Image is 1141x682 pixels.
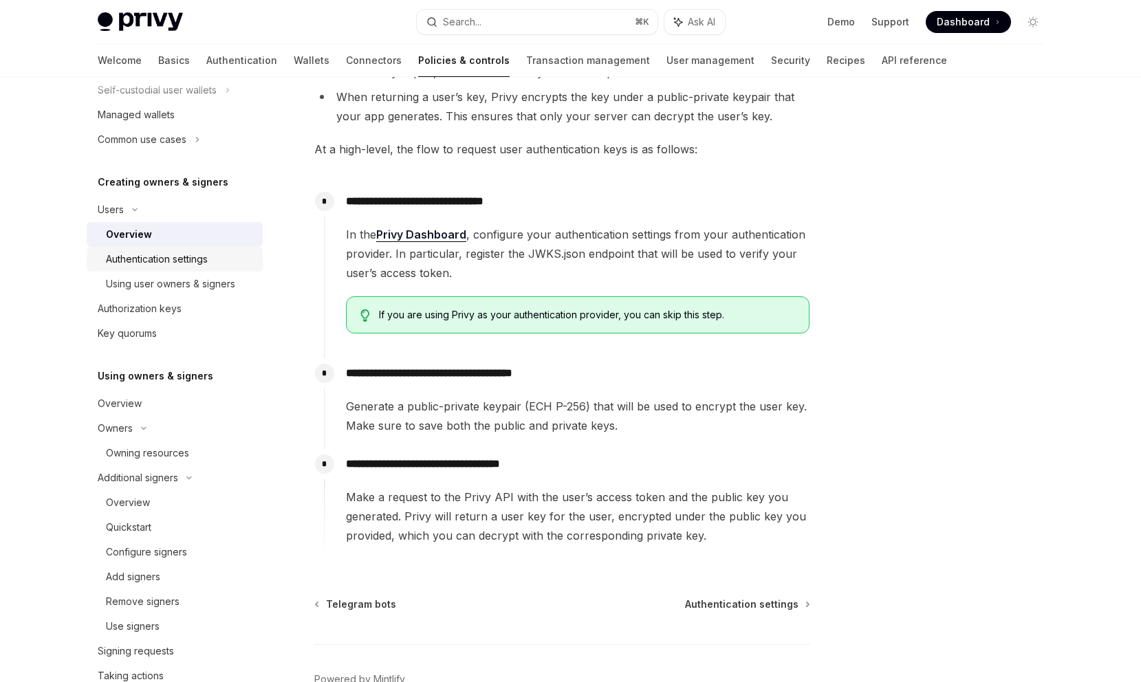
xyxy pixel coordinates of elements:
div: Managed wallets [98,107,175,123]
a: Owning resources [87,441,263,465]
a: Managed wallets [87,102,263,127]
a: User management [666,44,754,77]
div: Overview [106,494,150,511]
div: Owners [98,420,133,437]
button: Search...⌘K [417,10,658,34]
div: Using user owners & signers [106,276,235,292]
div: Configure signers [106,544,187,560]
a: Transaction management [526,44,650,77]
div: Signing requests [98,643,174,659]
a: Wallets [294,44,329,77]
a: Connectors [346,44,402,77]
span: Telegram bots [326,597,396,611]
span: Ask AI [688,15,715,29]
div: Quickstart [106,519,151,536]
div: Key quorums [98,325,157,342]
a: Key quorums [87,321,263,346]
div: Authorization keys [98,300,182,317]
a: Privy Dashboard [376,228,466,242]
a: Add signers [87,564,263,589]
li: When returning a user’s key, Privy encrypts the key under a public-private keypair that your app ... [314,87,810,126]
span: Authentication settings [685,597,798,611]
div: Users [98,201,124,218]
div: Use signers [106,618,160,635]
span: ⌘ K [635,16,649,27]
div: Overview [98,395,142,412]
a: Basics [158,44,190,77]
span: If you are using Privy as your authentication provider, you can skip this step. [379,308,795,322]
span: Generate a public-private keypair (ECH P-256) that will be used to encrypt the user key. Make sur... [346,397,809,435]
a: Configure signers [87,540,263,564]
div: Add signers [106,569,160,585]
span: In the , configure your authentication settings from your authentication provider. In particular,... [346,225,809,283]
a: Authentication settings [87,247,263,272]
button: Toggle dark mode [1022,11,1044,33]
a: Dashboard [926,11,1011,33]
div: Authentication settings [106,251,208,267]
a: Remove signers [87,589,263,614]
a: Authentication [206,44,277,77]
h5: Using owners & signers [98,368,213,384]
div: Owning resources [106,445,189,461]
a: Recipes [827,44,865,77]
a: Overview [87,222,263,247]
a: Signing requests [87,639,263,663]
button: Ask AI [664,10,725,34]
a: Telegram bots [316,597,396,611]
span: Dashboard [937,15,990,29]
div: Overview [106,226,152,243]
a: Authentication settings [685,597,809,611]
a: Demo [827,15,855,29]
a: Support [871,15,909,29]
div: Additional signers [98,470,178,486]
a: Use signers [87,614,263,639]
div: Common use cases [98,131,186,148]
a: Overview [87,490,263,515]
h5: Creating owners & signers [98,174,228,190]
svg: Tip [360,309,370,322]
span: Make a request to the Privy API with the user’s access token and the public key you generated. Pr... [346,487,809,545]
a: Welcome [98,44,142,77]
a: Using user owners & signers [87,272,263,296]
div: Remove signers [106,593,180,610]
img: light logo [98,12,183,32]
a: Security [771,44,810,77]
a: Quickstart [87,515,263,540]
a: Policies & controls [418,44,510,77]
span: At a high-level, the flow to request user authentication keys is as follows: [314,140,810,159]
a: Overview [87,391,263,416]
a: Authorization keys [87,296,263,321]
a: API reference [882,44,947,77]
div: Search... [443,14,481,30]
